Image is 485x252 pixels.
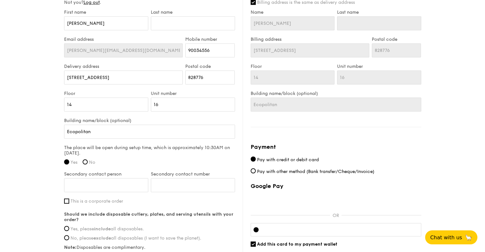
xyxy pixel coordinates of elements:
label: Building name/block (optional) [251,91,421,96]
label: Secondary contact number [151,171,235,177]
input: No, pleaseexcludeall disposables (I want to save the planet). [64,235,69,240]
button: Chat with us🦙 [425,230,477,244]
span: Yes [70,160,77,165]
span: Pay with other method (Bank transfer/Cheque/Invoice) [257,169,374,174]
label: Unit number [337,64,421,69]
h4: Payment [251,142,421,151]
label: Disposables are complimentary. [64,245,235,250]
span: No, please all disposables (I want to save the planet). [70,235,201,241]
input: Pay with credit or debit card [251,156,256,162]
strong: Should we include disposable cutlery, plates, and serving utensils with your order? [64,212,233,222]
label: Secondary contact person [64,171,148,177]
span: Pay with credit or debit card [257,157,319,162]
span: This is a corporate order [70,198,123,204]
span: Chat with us [430,234,462,241]
strong: include [94,226,111,232]
label: Mobile number [185,37,235,42]
label: Unit number [151,91,235,96]
input: No [83,159,88,164]
strong: Note: [64,245,77,250]
label: Email address [64,37,183,42]
p: OR [330,213,342,218]
label: Building name/block (optional) [64,118,235,123]
iframe: Secure payment button frame [251,193,421,207]
label: Floor [251,64,335,69]
span: 🦙 [465,234,472,241]
label: The place will be open during setup time, which is approximately 10:30AM on [DATE]. [64,145,235,156]
input: This is a corporate order [64,198,69,204]
label: Last name [151,10,235,15]
label: First name [64,10,148,15]
span: Yes, please all disposables. [70,226,144,232]
input: Pay with other method (Bank transfer/Cheque/Invoice) [251,168,256,173]
span: No [89,160,95,165]
input: Yes [64,159,69,164]
iframe: Secure card payment input frame [264,227,418,232]
label: Floor [64,91,148,96]
label: Delivery address [64,64,183,69]
label: Name [251,10,335,15]
label: Google Pay [251,183,421,190]
strong: exclude [93,235,111,241]
label: Last name [337,10,421,15]
label: Billing address [251,37,369,42]
label: Postal code [372,37,421,42]
span: Add this card to my payment wallet [257,241,337,247]
label: Postal code [185,64,235,69]
input: Yes, pleaseincludeall disposables. [64,226,69,231]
